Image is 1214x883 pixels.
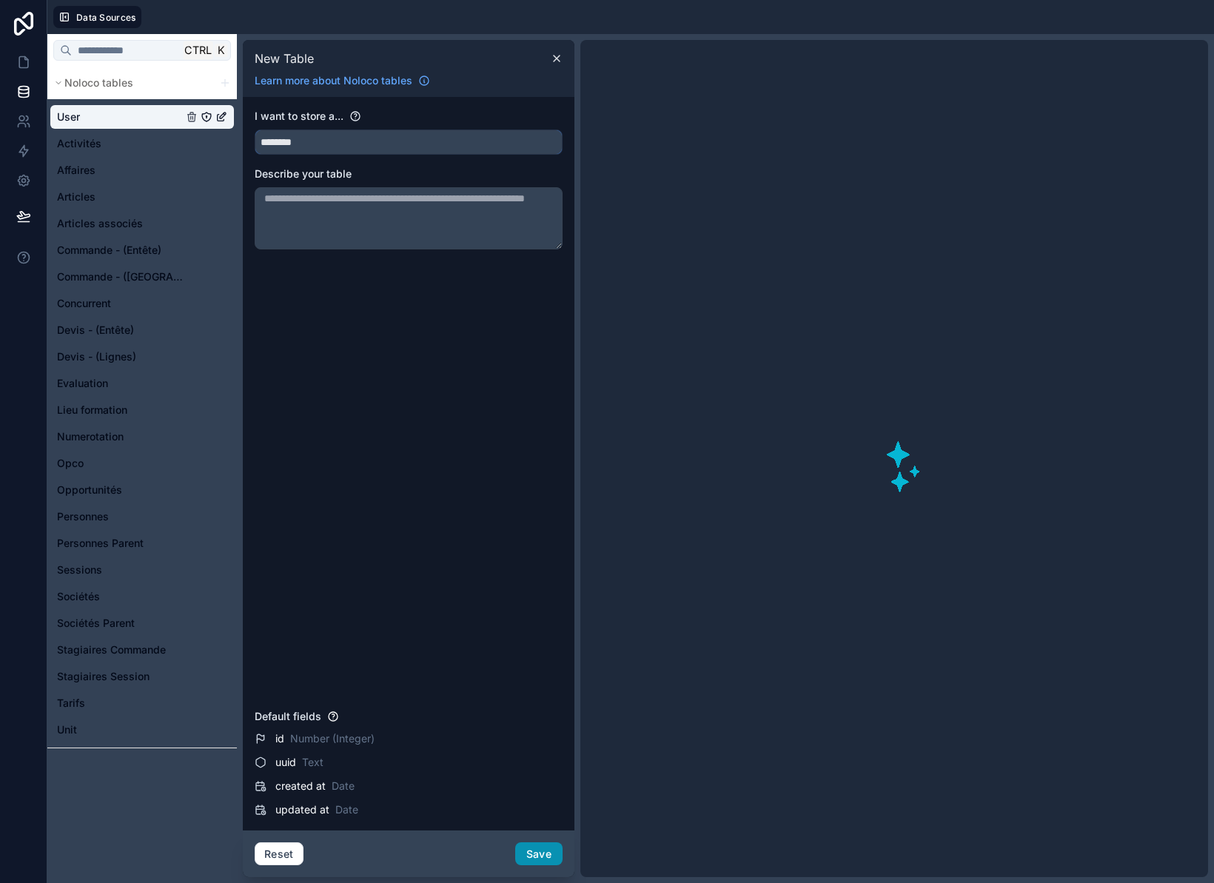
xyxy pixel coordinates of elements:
span: uuid [275,755,296,770]
span: Sessions [57,563,102,577]
a: Personnes Parent [57,536,183,551]
span: Numerotation [57,429,124,444]
a: Sociétés [57,589,183,604]
button: Data Sources [53,6,141,28]
a: Evaluation [57,376,183,391]
div: Personnes Parent [50,531,234,555]
span: Stagiaires Session [57,669,150,684]
a: Sessions [57,563,183,577]
div: Lieu formation [50,398,234,422]
span: Text [302,755,323,770]
span: Evaluation [57,376,108,391]
a: Commande - ([GEOGRAPHIC_DATA]) [57,269,183,284]
span: Devis - (Entête) [57,323,134,338]
a: Stagiaires Commande [57,642,183,657]
div: Unit [50,718,234,742]
span: User [57,110,80,124]
div: Stagiaires Session [50,665,234,688]
span: Default fields [255,710,321,722]
span: Lieu formation [57,403,127,417]
div: Stagiaires Commande [50,638,234,662]
span: Commande - (Entête) [57,243,161,258]
div: Affaires [50,158,234,182]
div: Commande - (Entête) [50,238,234,262]
span: Devis - (Lignes) [57,349,136,364]
a: Affaires [57,163,183,178]
a: Articles [57,189,183,204]
div: Commande - (Lignes) [50,265,234,289]
span: Stagiaires Commande [57,642,166,657]
div: User [50,105,234,129]
a: Opportunités [57,483,183,497]
span: Describe your table [255,167,352,180]
span: Date [335,802,358,817]
div: Opportunités [50,478,234,502]
span: Tarifs [57,696,85,711]
a: Tarifs [57,696,183,711]
a: Commande - (Entête) [57,243,183,258]
span: Personnes Parent [57,536,144,551]
div: Devis - (Lignes) [50,345,234,369]
span: Learn more about Noloco tables [255,73,412,88]
span: K [215,45,226,56]
div: Sessions [50,558,234,582]
div: Numerotation [50,425,234,449]
span: Number (Integer) [290,731,375,746]
span: Opco [57,456,84,471]
span: I want to store a... [255,110,343,122]
span: updated at [275,802,329,817]
a: User [57,110,183,124]
a: Numerotation [57,429,183,444]
div: Articles associés [50,212,234,235]
a: Devis - (Lignes) [57,349,183,364]
a: Activités [57,136,183,151]
span: Opportunités [57,483,122,497]
span: Sociétés Parent [57,616,135,631]
div: Activités [50,132,234,155]
div: Tarifs [50,691,234,715]
span: id [275,731,284,746]
span: Unit [57,722,77,737]
div: Evaluation [50,372,234,395]
span: Articles [57,189,95,204]
span: created at [275,779,326,793]
a: Concurrent [57,296,183,311]
img: ai-loading [839,403,950,514]
div: Personnes [50,505,234,528]
a: Opco [57,456,183,471]
div: Concurrent [50,292,234,315]
span: Ctrl [183,41,213,59]
button: Save [515,842,563,866]
a: Stagiaires Session [57,669,183,684]
a: Sociétés Parent [57,616,183,631]
div: Opco [50,451,234,475]
a: Personnes [57,509,183,524]
button: Reset [255,842,303,866]
a: Articles associés [57,216,183,231]
div: Articles [50,185,234,209]
div: Sociétés Parent [50,611,234,635]
div: Devis - (Entête) [50,318,234,342]
span: Concurrent [57,296,111,311]
div: Sociétés [50,585,234,608]
a: Lieu formation [57,403,183,417]
button: Noloco tables [50,73,213,93]
span: Affaires [57,163,95,178]
span: Date [332,779,355,793]
a: Learn more about Noloco tables [249,73,436,88]
span: Articles associés [57,216,143,231]
span: New Table [255,50,314,67]
a: Devis - (Entête) [57,323,183,338]
span: Data Sources [76,12,136,23]
span: Personnes [57,509,109,524]
span: Sociétés [57,589,100,604]
span: Activités [57,136,101,151]
a: Unit [57,722,183,737]
span: Noloco tables [64,75,133,90]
